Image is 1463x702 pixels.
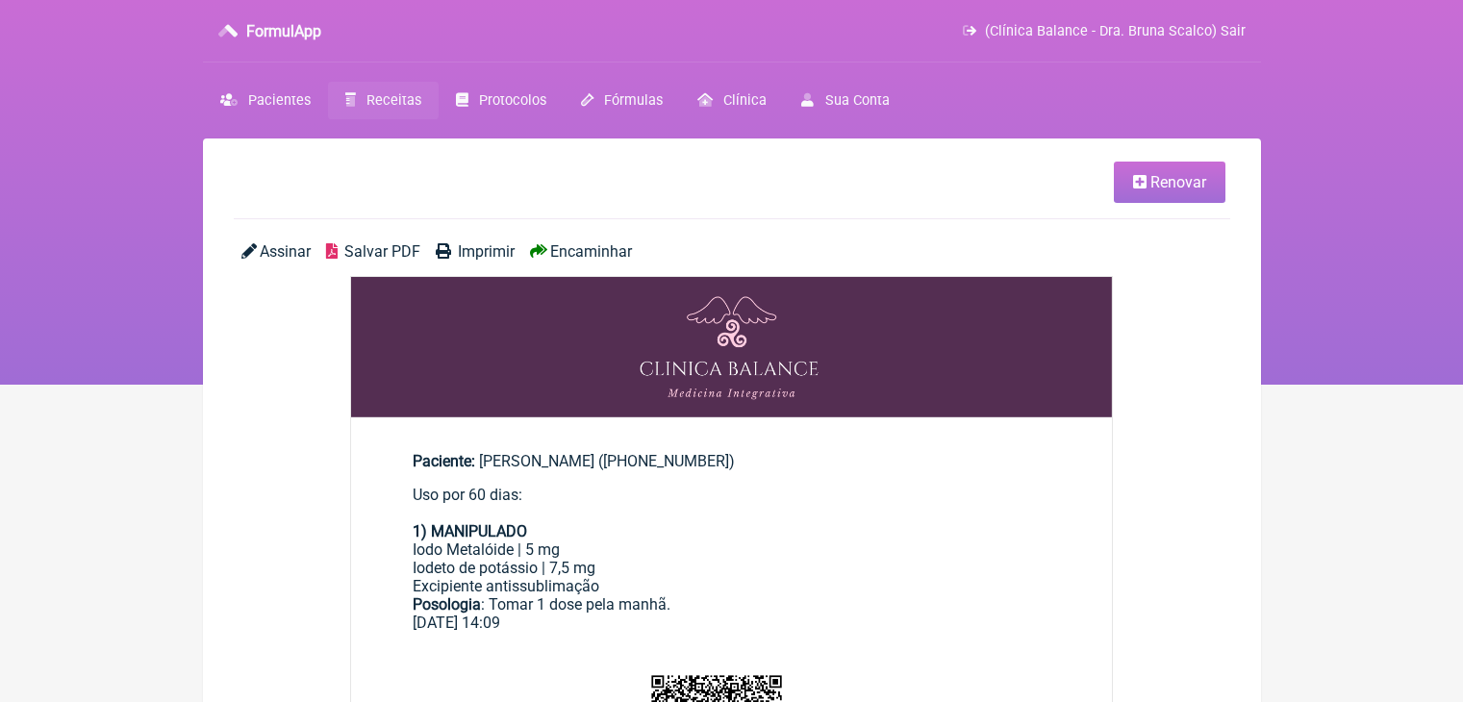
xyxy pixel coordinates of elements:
a: Assinar [241,242,311,261]
div: Uso por 60 dias: [413,486,1051,540]
span: Renovar [1150,173,1206,191]
a: Sua Conta [784,82,906,119]
div: [PERSON_NAME] ([PHONE_NUMBER]) [413,452,1051,470]
span: Salvar PDF [344,242,420,261]
span: Imprimir [458,242,515,261]
h3: FormulApp [246,22,321,40]
strong: 1) MANIPULADO [413,522,527,540]
a: Protocolos [439,82,564,119]
img: OHRMBDAMBDLv2SiBD+EP9LuaQDBICIzAAAAAAAAAAAAAAAAAAAAAAAEAM3AEAAAAAAAAAAAAAAAAAAAAAAAAAAAAAYuAOAAAA... [351,277,1113,417]
strong: Posologia [413,595,481,614]
a: Pacientes [203,82,328,119]
span: Fórmulas [604,92,663,109]
div: Iodo Metalóide | 5 mg [413,540,1051,559]
span: Protocolos [479,92,546,109]
span: Pacientes [248,92,311,109]
a: Receitas [328,82,439,119]
span: (Clínica Balance - Dra. Bruna Scalco) Sair [985,23,1246,39]
a: Salvar PDF [326,242,420,261]
span: Receitas [366,92,421,109]
span: Assinar [260,242,311,261]
div: [DATE] 14:09 [413,614,1051,632]
a: Fórmulas [564,82,680,119]
div: : Tomar 1 dose pela manhã. [413,595,1051,614]
a: (Clínica Balance - Dra. Bruna Scalco) Sair [963,23,1245,39]
span: Clínica [723,92,767,109]
span: Encaminhar [550,242,632,261]
span: Paciente: [413,452,475,470]
a: Encaminhar [530,242,632,261]
div: Iodeto de potássio | 7,5 mg Excipiente antissublimação [413,559,1051,595]
a: Clínica [680,82,784,119]
span: Sua Conta [825,92,890,109]
a: Imprimir [436,242,515,261]
a: Renovar [1114,162,1225,203]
